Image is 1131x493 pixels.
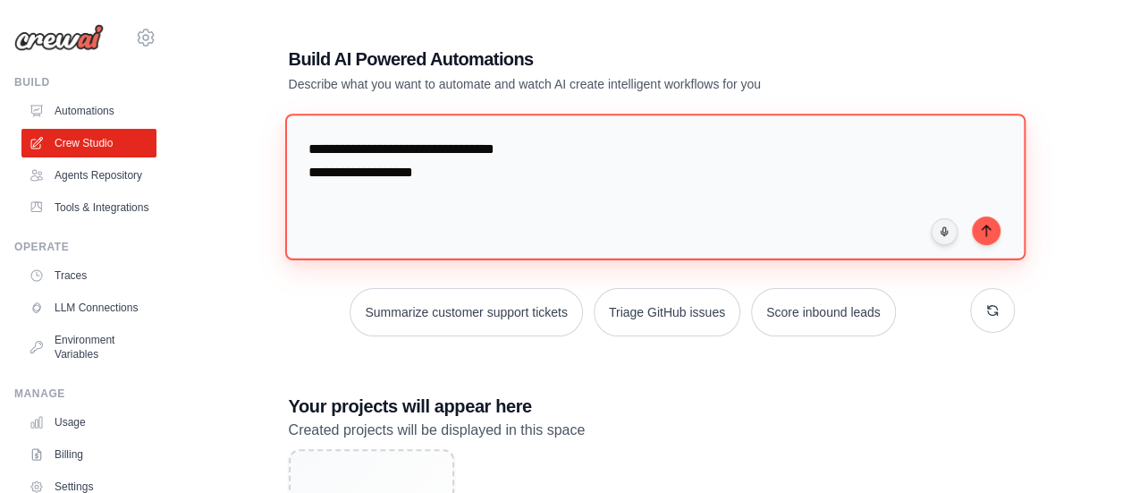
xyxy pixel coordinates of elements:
a: Automations [21,97,156,125]
a: LLM Connections [21,293,156,322]
button: Summarize customer support tickets [350,288,582,336]
a: Environment Variables [21,326,156,369]
div: Manage [14,387,156,401]
a: Traces [21,261,156,290]
button: Triage GitHub issues [594,288,740,336]
button: Click to speak your automation idea [931,218,958,245]
a: Agents Repository [21,161,156,190]
button: Score inbound leads [751,288,896,336]
h1: Build AI Powered Automations [289,47,890,72]
div: Build [14,75,156,89]
a: Billing [21,440,156,469]
img: Logo [14,24,104,51]
h3: Your projects will appear here [289,394,1015,419]
a: Usage [21,408,156,437]
p: Describe what you want to automate and watch AI create intelligent workflows for you [289,75,890,93]
button: Get new suggestions [970,288,1015,333]
a: Crew Studio [21,129,156,157]
p: Created projects will be displayed in this space [289,419,1015,442]
a: Tools & Integrations [21,193,156,222]
div: Operate [14,240,156,254]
